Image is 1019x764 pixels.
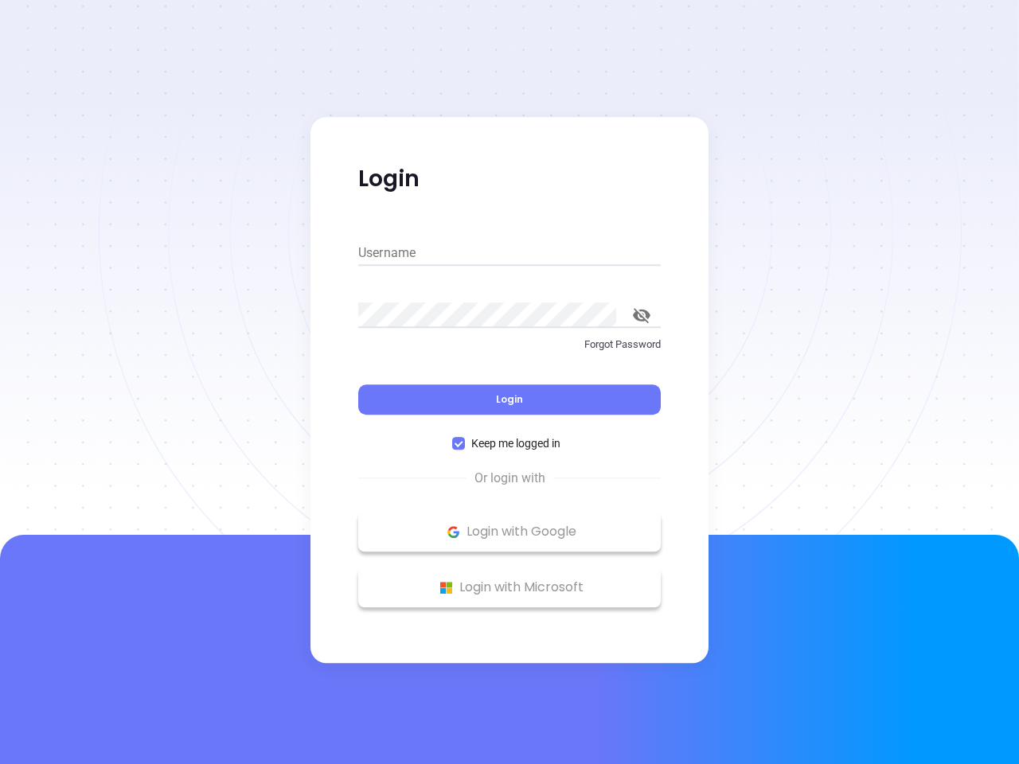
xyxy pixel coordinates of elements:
img: Google Logo [443,522,463,542]
p: Forgot Password [358,337,661,353]
p: Login with Microsoft [366,575,653,599]
img: Microsoft Logo [436,578,456,598]
span: Or login with [467,469,553,488]
span: Keep me logged in [465,435,567,452]
button: toggle password visibility [623,296,661,334]
button: Google Logo Login with Google [358,512,661,552]
button: Microsoft Logo Login with Microsoft [358,567,661,607]
a: Forgot Password [358,337,661,365]
p: Login with Google [366,520,653,544]
span: Login [496,392,523,406]
button: Login [358,384,661,415]
p: Login [358,165,661,193]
